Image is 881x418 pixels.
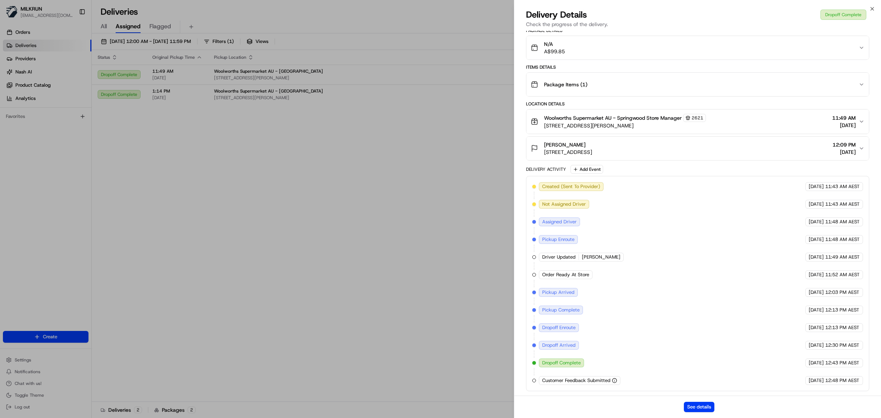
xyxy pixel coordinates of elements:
span: 11:48 AM AEST [825,219,860,225]
span: Dropoff Complete [542,360,581,366]
span: [DATE] [809,183,824,190]
span: Not Assigned Driver [542,201,586,208]
span: [DATE] [833,148,856,156]
span: Assigned Driver [542,219,577,225]
span: 11:43 AM AEST [825,201,860,208]
span: [DATE] [809,201,824,208]
span: [DATE] [809,377,824,384]
span: A$99.85 [544,48,565,55]
span: [DATE] [809,342,824,349]
span: 11:49 AM [832,114,856,122]
span: [DATE] [809,289,824,296]
span: Pickup Enroute [542,236,574,243]
span: [STREET_ADDRESS][PERSON_NAME] [544,122,706,129]
span: N/A [544,40,565,48]
button: Add Event [570,165,603,174]
span: 11:52 AM AEST [825,271,860,278]
span: Driver Updated [542,254,576,260]
span: 12:03 PM AEST [825,289,859,296]
div: Items Details [526,64,869,70]
span: [DATE] [809,254,824,260]
span: 11:48 AM AEST [825,236,860,243]
span: [DATE] [809,271,824,278]
p: Check the progress of the delivery. [526,21,869,28]
button: [PERSON_NAME][STREET_ADDRESS]12:09 PM[DATE] [526,137,869,160]
div: Location Details [526,101,869,107]
button: Package Items (1) [526,73,869,96]
span: [DATE] [809,219,824,225]
span: [DATE] [809,324,824,331]
span: 12:48 PM AEST [825,377,859,384]
span: [PERSON_NAME] [544,141,585,148]
span: 2621 [692,115,703,121]
span: Created (Sent To Provider) [542,183,600,190]
span: 12:13 PM AEST [825,307,859,313]
span: [DATE] [809,307,824,313]
span: 12:43 PM AEST [825,360,859,366]
span: 12:13 PM AEST [825,324,859,331]
button: See details [684,402,714,412]
span: Customer Feedback Submitted [542,377,610,384]
span: [DATE] [832,122,856,129]
span: 12:09 PM [833,141,856,148]
span: 11:43 AM AEST [825,183,860,190]
span: [DATE] [809,360,824,366]
span: Pickup Complete [542,307,580,313]
span: Package Items ( 1 ) [544,81,587,88]
button: Woolworths Supermarket AU - Springwood Store Manager2621[STREET_ADDRESS][PERSON_NAME]11:49 AM[DATE] [526,109,869,134]
span: Delivery Details [526,9,587,21]
span: Woolworths Supermarket AU - Springwood Store Manager [544,114,682,122]
span: [PERSON_NAME] [582,254,620,260]
span: Order Ready At Store [542,271,589,278]
span: [DATE] [809,236,824,243]
span: [STREET_ADDRESS] [544,148,592,156]
div: Delivery Activity [526,166,566,172]
span: 12:30 PM AEST [825,342,859,349]
span: 11:49 AM AEST [825,254,860,260]
span: Dropoff Enroute [542,324,576,331]
span: Dropoff Arrived [542,342,576,349]
span: Pickup Arrived [542,289,574,296]
button: N/AA$99.85 [526,36,869,60]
